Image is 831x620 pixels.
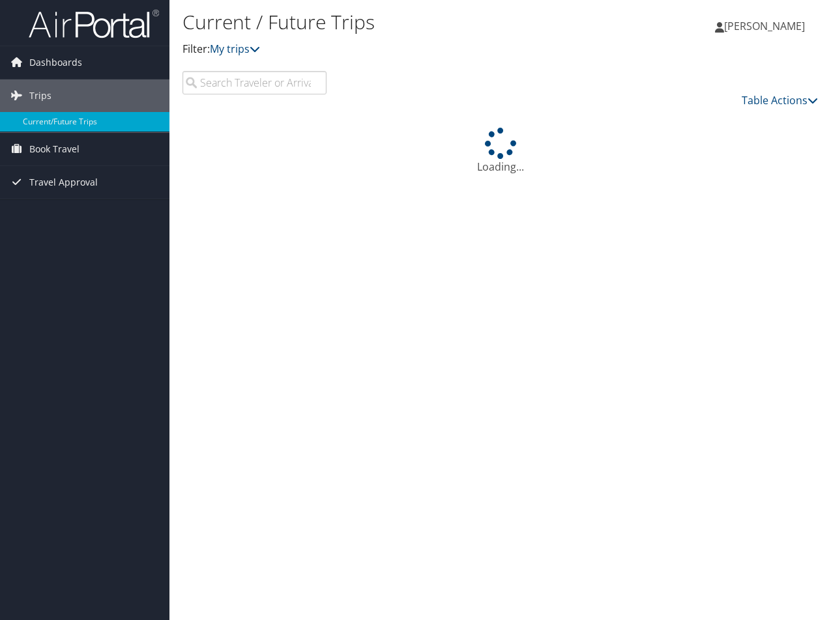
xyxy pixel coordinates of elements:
span: Book Travel [29,133,80,165]
img: airportal-logo.png [29,8,159,39]
h1: Current / Future Trips [182,8,606,36]
a: Table Actions [742,93,818,107]
span: Trips [29,79,51,112]
div: Loading... [182,128,818,175]
span: Travel Approval [29,166,98,199]
span: Dashboards [29,46,82,79]
a: [PERSON_NAME] [715,7,818,46]
a: My trips [210,42,260,56]
span: [PERSON_NAME] [724,19,805,33]
p: Filter: [182,41,606,58]
input: Search Traveler or Arrival City [182,71,327,94]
